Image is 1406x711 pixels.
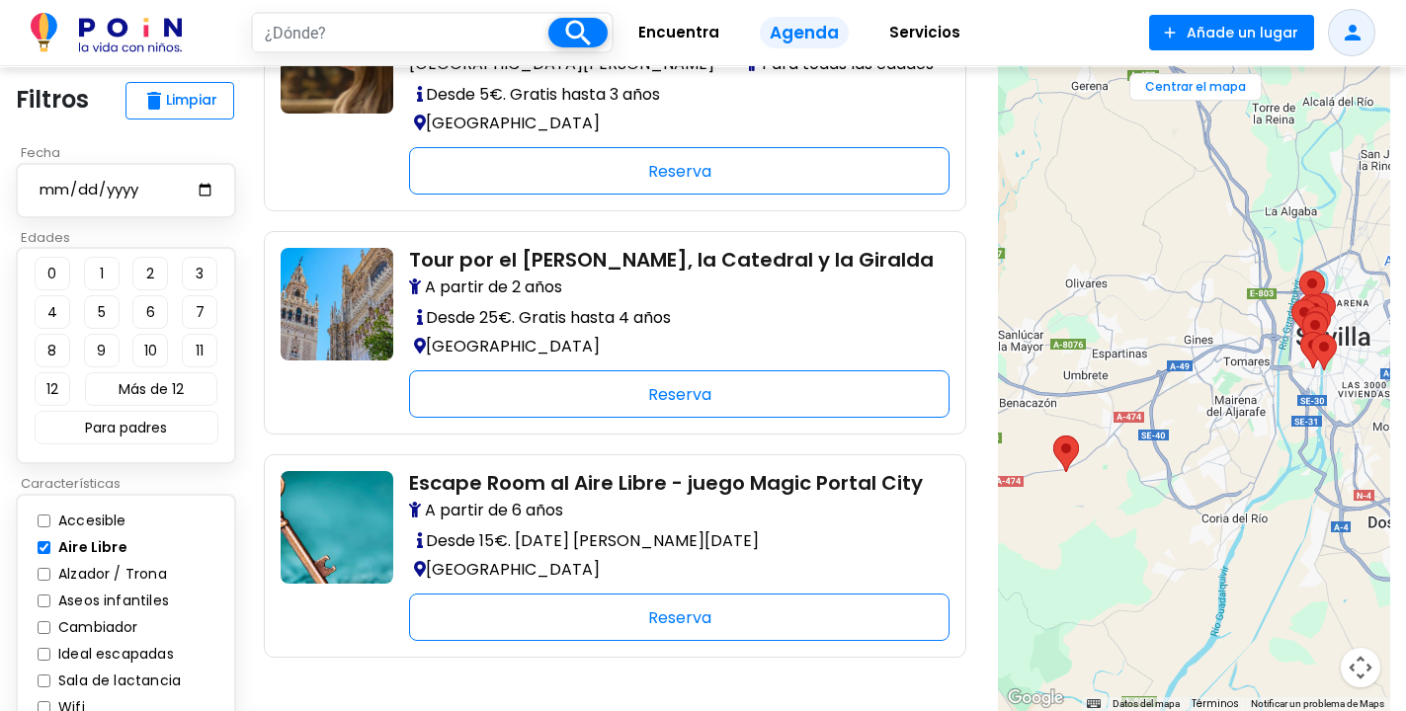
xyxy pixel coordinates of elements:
div: Reserva [409,147,950,195]
button: 6 [132,295,168,329]
p: [GEOGRAPHIC_DATA] [409,555,934,584]
button: 1 [84,257,120,290]
p: [GEOGRAPHIC_DATA] [409,109,934,137]
span: Agenda [760,17,849,49]
div: Entradas a Isla Mágica [1299,271,1325,307]
p: [GEOGRAPHIC_DATA] [409,332,934,360]
label: Sala de lactancia [53,671,181,691]
p: Desde 5€. Gratis hasta 3 años [409,80,934,109]
img: con-ninos-en-sevilla-juego-de-la-ciudad-del-portal-magico-escape-room [281,471,393,584]
div: Setas de Sevilla "Espacio Vivo" [1310,293,1336,330]
div: Entradas al Acuario de Sevilla [1311,334,1337,370]
button: 4 [35,295,70,329]
label: Aseos infantiles [53,591,169,611]
div: CBS Minicamp Fin de curso 2025 [1053,435,1079,472]
p: Características [16,474,248,494]
input: ¿Dónde? [253,14,548,51]
button: 2 [132,257,168,290]
button: Controles de visualización del mapa [1341,648,1380,687]
a: Servicios [865,9,985,57]
div: Reserva [409,593,950,641]
button: Combinaciones de teclas [1087,697,1101,711]
a: con-ninos-en-sevilla-tour-por-alcazar-catedral-y-giralda Tour por el [PERSON_NAME], la Catedral y... [281,248,950,418]
span: A partir de 6 años [409,499,567,522]
span: delete [142,89,166,113]
label: Cambiador [53,617,138,638]
a: Abre esta zona en Google Maps (se abre en una nueva ventana) [1003,685,1068,711]
label: Accesible [53,511,126,531]
div: Entradas a Museo de las Ilusiones de Sevilla [1302,295,1328,332]
div: Alquiler de kayak en Sevilla [1291,299,1317,336]
button: deleteLimpiar [125,82,234,119]
a: Agenda [744,9,865,57]
button: 9 [84,334,120,367]
a: con-ninos-en-sevilla-tour-por-el-museo-de-bellas-artes-sevilla Tour por el [GEOGRAPHIC_DATA][PERS... [281,1,950,195]
span: Servicios [880,17,969,48]
button: Añade un lugar [1149,15,1314,50]
h2: Escape Room al Aire Libre - juego Magic Portal City [409,471,934,495]
button: 12 [35,372,70,406]
button: Datos del mapa [1113,697,1180,711]
div: Reserva [409,370,950,418]
p: Edades [16,228,248,248]
img: con-ninos-en-sevilla-tour-por-alcazar-catedral-y-giralda [281,248,393,360]
label: Aire Libre [53,537,127,558]
img: Google [1003,685,1068,711]
button: Para padres [35,411,218,444]
button: 10 [132,334,168,367]
div: Tour por el Museo de Bellas Artes de Sevilla [1298,294,1324,331]
h2: Tour por el [PERSON_NAME], la Catedral y la Giralda [409,248,934,272]
label: Alzador / Trona [53,564,167,585]
div: "Encanto" Tributo Musical en Sevilla [1300,332,1326,368]
p: Desde 15€. [DATE] [PERSON_NAME][DATE] [409,526,934,555]
a: Encuentra [614,9,744,57]
button: 7 [182,295,217,329]
span: A partir de 2 años [409,276,567,299]
img: POiN [31,13,182,52]
div: Paseo en barco en Sevilla [1302,312,1328,349]
button: 5 [84,295,120,329]
a: Notificar un problema de Maps [1251,698,1384,709]
button: Centrar el mapa [1129,73,1262,101]
button: 0 [35,257,70,290]
button: 3 [182,257,217,290]
i: search [560,16,595,50]
div: Autobús turístico de Sevilla [1302,311,1328,348]
label: Ideal escapadas [53,644,174,665]
p: Desde 25€. Gratis hasta 4 años [409,303,934,332]
div: Escape Room al Aire Libre - juego Magic Portal City [1305,306,1331,343]
a: con-ninos-en-sevilla-juego-de-la-ciudad-del-portal-magico-escape-room Escape Room al Aire Libre -... [281,471,950,641]
button: 8 [35,334,70,367]
a: Términos (se abre en una nueva pestaña) [1192,696,1239,711]
button: 11 [182,334,217,367]
button: Más de 12 [85,372,217,406]
p: Fecha [16,143,248,163]
p: Filtros [16,82,89,118]
span: Encuentra [629,17,728,48]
